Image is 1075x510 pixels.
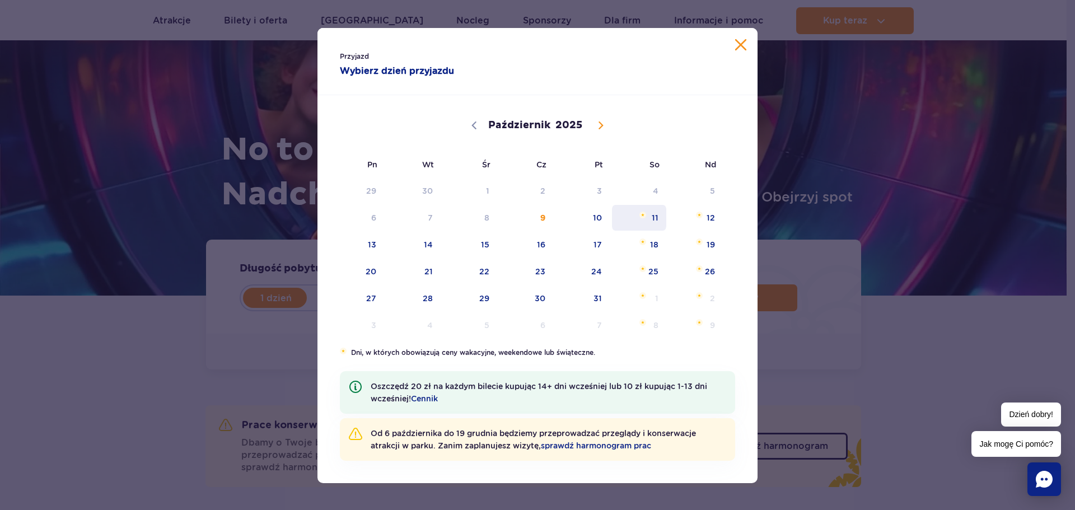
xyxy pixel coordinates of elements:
strong: Wybierz dzień przyjazdu [340,64,515,78]
span: Październik 21, 2025 [385,259,442,284]
span: So [611,152,667,177]
span: Listopad 1, 2025 [611,286,667,311]
li: Od 6 października do 19 grudnia będziemy przeprowadzać przeglądy i konserwacje atrakcji w parku. ... [340,418,735,461]
span: Listopad 6, 2025 [498,312,555,338]
span: Październik 15, 2025 [442,232,498,258]
span: Październik 19, 2025 [667,232,724,258]
a: sprawdź harmonogram prac [541,441,651,450]
span: Przyjazd [340,51,515,62]
span: Październik 9, 2025 [498,205,555,231]
span: Śr [442,152,498,177]
span: Październik 28, 2025 [385,286,442,311]
span: Październik 2, 2025 [498,178,555,204]
span: Październik 13, 2025 [329,232,385,258]
span: Październik 25, 2025 [611,259,667,284]
span: Październik 6, 2025 [329,205,385,231]
span: Wt [385,152,442,177]
span: Październik 8, 2025 [442,205,498,231]
button: Zamknij kalendarz [735,39,746,50]
li: Dni, w których obowiązują ceny wakacyjne, weekendowe lub świąteczne. [340,348,735,358]
span: Październik 16, 2025 [498,232,555,258]
span: Październik 5, 2025 [667,178,724,204]
span: Październik 18, 2025 [611,232,667,258]
span: Pt [554,152,611,177]
span: Dzień dobry! [1001,403,1061,427]
span: Listopad 2, 2025 [667,286,724,311]
div: Chat [1027,462,1061,496]
span: Październik 10, 2025 [554,205,611,231]
span: Październik 11, 2025 [611,205,667,231]
span: Wrzesień 29, 2025 [329,178,385,204]
span: Październik 27, 2025 [329,286,385,311]
span: Październik 20, 2025 [329,259,385,284]
span: Pn [329,152,385,177]
span: Październik 1, 2025 [442,178,498,204]
span: Nd [667,152,724,177]
span: Październik 17, 2025 [554,232,611,258]
span: Listopad 3, 2025 [329,312,385,338]
a: Cennik [411,394,438,403]
span: Październik 23, 2025 [498,259,555,284]
span: Listopad 8, 2025 [611,312,667,338]
span: Jak mogę Ci pomóc? [971,431,1061,457]
span: Październik 3, 2025 [554,178,611,204]
span: Październik 26, 2025 [667,259,724,284]
span: Cz [498,152,555,177]
span: Październik 14, 2025 [385,232,442,258]
span: Listopad 9, 2025 [667,312,724,338]
span: Październik 4, 2025 [611,178,667,204]
span: Październik 22, 2025 [442,259,498,284]
span: Październik 24, 2025 [554,259,611,284]
span: Listopad 7, 2025 [554,312,611,338]
span: Październik 30, 2025 [498,286,555,311]
span: Listopad 5, 2025 [442,312,498,338]
li: Oszczędź 20 zł na każdym bilecie kupując 14+ dni wcześniej lub 10 zł kupując 1-13 dni wcześniej! [340,371,735,414]
span: Październik 7, 2025 [385,205,442,231]
span: Październik 31, 2025 [554,286,611,311]
span: Październik 29, 2025 [442,286,498,311]
span: Wrzesień 30, 2025 [385,178,442,204]
span: Listopad 4, 2025 [385,312,442,338]
span: Październik 12, 2025 [667,205,724,231]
